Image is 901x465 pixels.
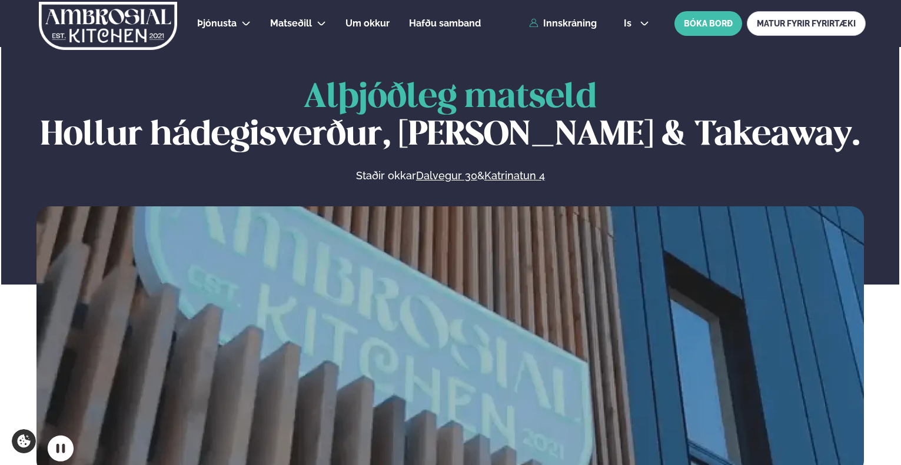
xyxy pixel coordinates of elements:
p: Staðir okkar & [228,169,673,183]
a: Hafðu samband [409,16,481,31]
a: Um okkur [345,16,390,31]
img: logo [38,2,178,50]
button: is [614,19,659,28]
a: Dalvegur 30 [416,169,477,183]
span: Alþjóðleg matseld [304,82,597,114]
span: Þjónusta [197,18,237,29]
a: Þjónusta [197,16,237,31]
span: is [624,19,635,28]
a: Cookie settings [12,429,36,453]
a: Innskráning [529,18,597,29]
a: Matseðill [270,16,312,31]
span: Um okkur [345,18,390,29]
span: Hafðu samband [409,18,481,29]
span: Matseðill [270,18,312,29]
a: Katrinatun 4 [484,169,545,183]
a: MATUR FYRIR FYRIRTÆKI [747,11,866,36]
h1: Hollur hádegisverður, [PERSON_NAME] & Takeaway. [36,79,864,155]
button: BÓKA BORÐ [674,11,742,36]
